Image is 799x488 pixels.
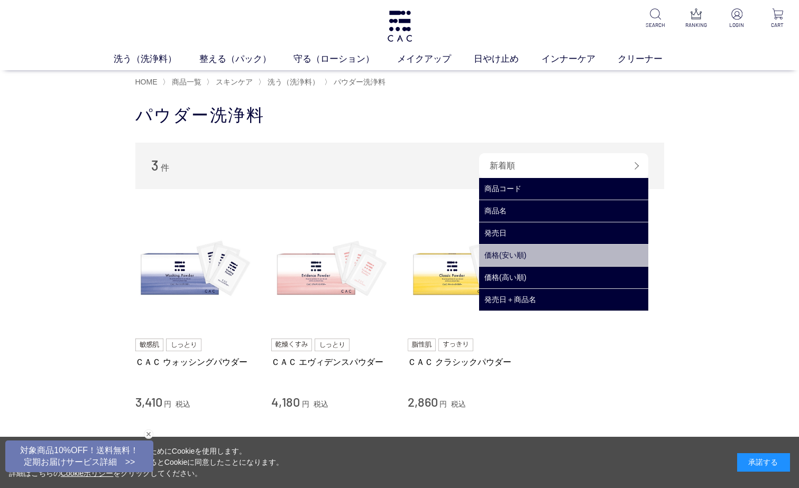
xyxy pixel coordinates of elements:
a: インナーケア [541,52,618,66]
a: 価格(安い順) [479,245,648,266]
span: 税込 [314,400,328,408]
li: 〉 [258,77,322,87]
img: しっとり [315,339,350,351]
img: ＣＡＣ ウォッシングパウダー [135,210,256,331]
a: 洗う（洗浄料） [114,52,199,66]
a: 価格(高い順) [479,267,648,288]
a: 商品名 [479,200,648,222]
li: 〉 [162,77,204,87]
span: 洗う（洗浄料） [268,78,319,86]
a: 商品コード [479,178,648,200]
a: 日やけ止め [474,52,541,66]
img: 脂性肌 [408,339,436,351]
span: 税込 [451,400,466,408]
img: 敏感肌 [135,339,164,351]
p: RANKING [683,21,709,29]
a: CART [765,8,791,29]
div: 承諾する [737,453,790,472]
span: 税込 [176,400,190,408]
a: クリーナー [618,52,685,66]
a: 発売日 [479,222,648,244]
p: SEARCH [642,21,668,29]
a: ＣＡＣ エヴィデンスパウダー [271,356,392,368]
span: 4,180 [271,394,300,409]
a: パウダー洗浄料 [332,78,385,86]
li: 〉 [324,77,388,87]
h1: パウダー洗浄料 [135,104,664,127]
a: スキンケア [214,78,253,86]
a: 守る（ローション） [293,52,397,66]
p: CART [765,21,791,29]
a: ＣＡＣ ウォッシングパウダー [135,356,256,368]
a: 発売日＋商品名 [479,289,648,311]
a: HOME [135,78,158,86]
img: ＣＡＣ エヴィデンスパウダー [271,210,392,331]
span: 円 [439,400,447,408]
a: 整える（パック） [199,52,294,66]
div: 新着順 [479,153,648,179]
a: SEARCH [642,8,668,29]
a: ＣＡＣ クラシックパウダー [408,356,528,368]
span: 3 [151,157,159,173]
li: 〉 [206,77,255,87]
p: LOGIN [724,21,750,29]
img: 乾燥くすみ [271,339,312,351]
span: パウダー洗浄料 [334,78,385,86]
a: RANKING [683,8,709,29]
span: 円 [302,400,309,408]
span: 円 [164,400,171,408]
span: 件 [161,163,169,172]
span: 2,860 [408,394,438,409]
img: しっとり [166,339,201,351]
img: すっきり [438,339,473,351]
a: LOGIN [724,8,750,29]
a: メイクアップ [397,52,474,66]
img: ＣＡＣ クラシックパウダー [408,210,528,331]
img: logo [386,11,414,42]
a: 洗う（洗浄料） [265,78,319,86]
span: スキンケア [216,78,253,86]
span: 3,410 [135,394,162,409]
a: 商品一覧 [170,78,201,86]
span: 商品一覧 [172,78,201,86]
